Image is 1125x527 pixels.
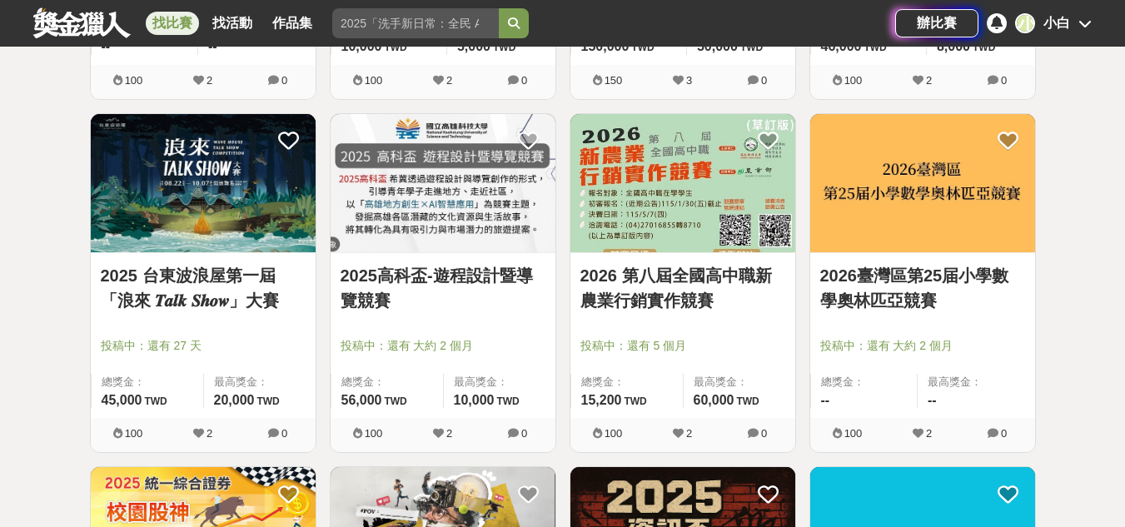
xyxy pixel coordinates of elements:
[331,114,555,254] a: Cover Image
[1001,427,1007,440] span: 0
[605,427,623,440] span: 100
[844,427,863,440] span: 100
[928,374,1025,390] span: 最高獎金：
[820,337,1025,355] span: 投稿中：還有 大約 2 個月
[446,427,452,440] span: 2
[101,263,306,313] a: 2025 台東波浪屋第一屆「浪來 𝑻𝒂𝒍𝒌 𝑺𝒉𝒐𝒘」大賽
[91,114,316,254] a: Cover Image
[281,427,287,440] span: 0
[570,114,795,254] a: Cover Image
[101,337,306,355] span: 投稿中：還有 27 天
[821,393,830,407] span: --
[1043,13,1070,33] div: 小白
[256,395,279,407] span: TWD
[207,74,212,87] span: 2
[365,74,383,87] span: 100
[454,393,495,407] span: 10,000
[928,393,937,407] span: --
[820,263,1025,313] a: 2026臺灣區第25届小學數學奧林匹亞競賽
[810,114,1035,253] img: Cover Image
[736,395,759,407] span: TWD
[895,9,978,37] a: 辦比賽
[521,427,527,440] span: 0
[91,114,316,253] img: Cover Image
[266,12,319,35] a: 作品集
[581,393,622,407] span: 15,200
[605,74,623,87] span: 150
[214,393,255,407] span: 20,000
[926,74,932,87] span: 2
[581,374,673,390] span: 總獎金：
[686,74,692,87] span: 3
[341,374,433,390] span: 總獎金：
[144,395,167,407] span: TWD
[926,427,932,440] span: 2
[214,374,306,390] span: 最高獎金：
[365,427,383,440] span: 100
[631,42,654,53] span: TWD
[521,74,527,87] span: 0
[384,42,406,53] span: TWD
[580,337,785,355] span: 投稿中：還有 5 個月
[810,114,1035,254] a: Cover Image
[341,393,382,407] span: 56,000
[102,374,193,390] span: 總獎金：
[493,42,515,53] span: TWD
[125,74,143,87] span: 100
[125,427,143,440] span: 100
[570,114,795,253] img: Cover Image
[624,395,646,407] span: TWD
[341,337,545,355] span: 投稿中：還有 大約 2 個月
[864,42,886,53] span: TWD
[331,114,555,253] img: Cover Image
[761,427,767,440] span: 0
[102,393,142,407] span: 45,000
[146,12,199,35] a: 找比賽
[580,263,785,313] a: 2026 第八屆全國高中職新農業行銷實作競賽
[206,12,259,35] a: 找活動
[1015,13,1035,33] div: 小
[281,74,287,87] span: 0
[1001,74,1007,87] span: 0
[496,395,519,407] span: TWD
[446,74,452,87] span: 2
[761,74,767,87] span: 0
[384,395,406,407] span: TWD
[207,427,212,440] span: 2
[686,427,692,440] span: 2
[973,42,995,53] span: TWD
[694,374,785,390] span: 最高獎金：
[844,74,863,87] span: 100
[740,42,763,53] span: TWD
[694,393,734,407] span: 60,000
[454,374,545,390] span: 最高獎金：
[341,263,545,313] a: 2025高科盃-遊程設計暨導覽競賽
[332,8,499,38] input: 2025「洗手新日常：全民 ALL IN」洗手歌全台徵選
[821,374,908,390] span: 總獎金：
